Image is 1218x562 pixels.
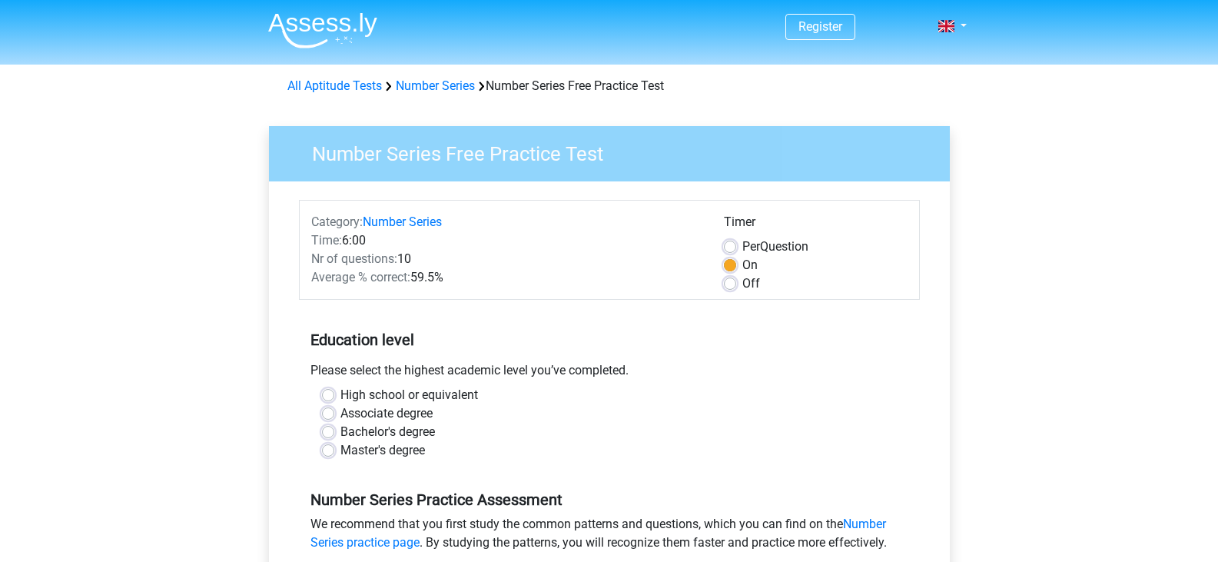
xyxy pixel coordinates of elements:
[310,517,886,550] a: Number Series practice page
[311,214,363,229] span: Category:
[294,136,938,166] h3: Number Series Free Practice Test
[742,274,760,293] label: Off
[281,77,938,95] div: Number Series Free Practice Test
[299,361,920,386] div: Please select the highest academic level you’ve completed.
[300,268,712,287] div: 59.5%
[300,250,712,268] div: 10
[742,238,808,256] label: Question
[363,214,442,229] a: Number Series
[311,233,342,248] span: Time:
[340,404,433,423] label: Associate degree
[310,491,908,509] h5: Number Series Practice Assessment
[287,78,382,93] a: All Aptitude Tests
[742,256,758,274] label: On
[268,12,377,48] img: Assessly
[798,19,842,34] a: Register
[742,239,760,254] span: Per
[300,231,712,250] div: 6:00
[340,441,425,460] label: Master's degree
[340,423,435,441] label: Bachelor's degree
[310,324,908,355] h5: Education level
[299,515,920,558] div: We recommend that you first study the common patterns and questions, which you can find on the . ...
[340,386,478,404] label: High school or equivalent
[311,270,410,284] span: Average % correct:
[396,78,475,93] a: Number Series
[311,251,397,266] span: Nr of questions:
[724,213,908,238] div: Timer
